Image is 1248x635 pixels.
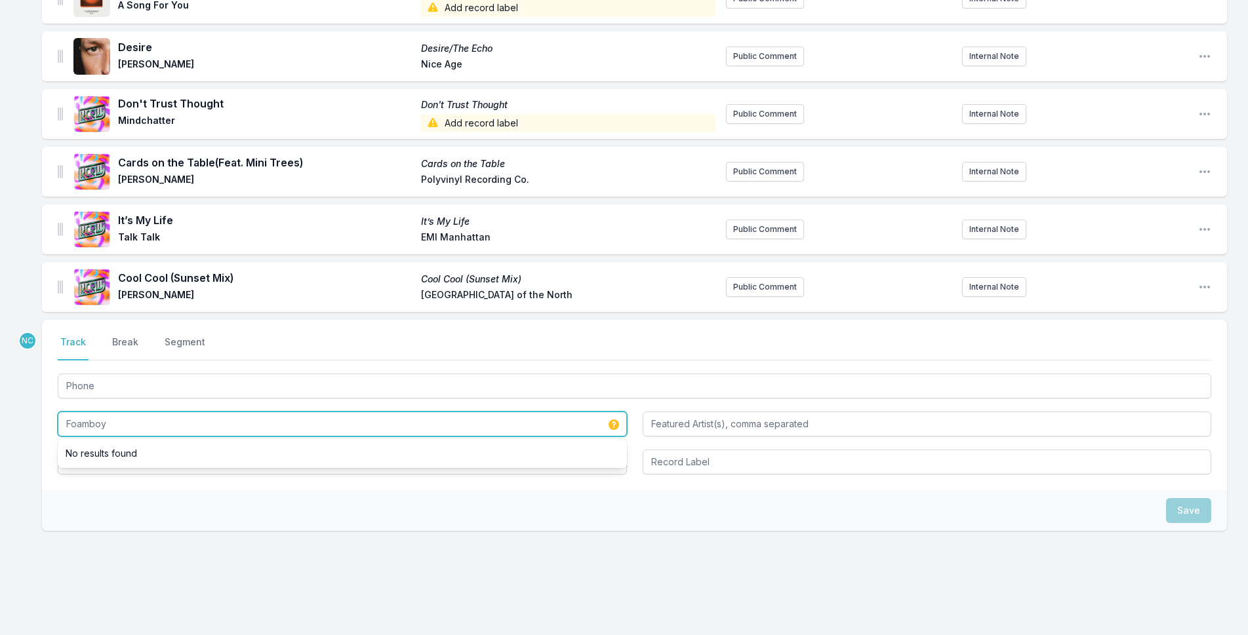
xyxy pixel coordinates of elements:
img: Cool Cool (Sunset Mix) [73,269,110,305]
button: Open playlist item options [1198,165,1211,178]
img: Drag Handle [58,107,63,121]
span: Add record label [421,114,716,132]
span: Cool Cool (Sunset Mix) [421,273,716,286]
span: Nice Age [421,58,716,73]
li: No results found [58,442,627,465]
img: Don't Trust Thought [73,96,110,132]
button: Internal Note [962,220,1026,239]
span: It’s My Life [421,215,716,228]
button: Public Comment [726,277,804,297]
button: Save [1166,498,1211,523]
img: Drag Handle [58,280,63,294]
img: Cards on the Table [73,153,110,190]
button: Public Comment [726,47,804,66]
button: Public Comment [726,220,804,239]
button: Public Comment [726,162,804,182]
img: Drag Handle [58,165,63,178]
input: Artist [58,412,627,436]
button: Open playlist item options [1198,280,1211,294]
img: It’s My Life [73,211,110,248]
span: [PERSON_NAME] [118,58,413,73]
img: Drag Handle [58,223,63,236]
button: Open playlist item options [1198,107,1211,121]
span: Mindchatter [118,114,413,132]
span: It’s My Life [118,212,413,228]
span: Cards on the Table (Feat. Mini Trees) [118,155,413,170]
span: EMI Manhattan [421,231,716,246]
button: Internal Note [962,162,1026,182]
span: [GEOGRAPHIC_DATA] of the North [421,288,716,304]
input: Featured Artist(s), comma separated [643,412,1212,436]
button: Open playlist item options [1198,50,1211,63]
span: Polyvinyl Recording Co. [421,173,716,189]
span: Desire [118,39,413,55]
span: Don't Trust Thought [118,96,413,111]
p: Novena Carmel [18,332,37,350]
input: Record Label [643,450,1212,474]
button: Internal Note [962,277,1026,297]
span: Cards on the Table [421,157,716,170]
span: [PERSON_NAME] [118,173,413,189]
img: Drag Handle [58,50,63,63]
button: Segment [162,336,208,360]
span: Desire/The Echo [421,42,716,55]
button: Open playlist item options [1198,223,1211,236]
button: Public Comment [726,104,804,124]
button: Internal Note [962,47,1026,66]
button: Internal Note [962,104,1026,124]
img: Desire/The Echo [73,38,110,75]
input: Track Title [58,374,1211,398]
button: Track [58,336,89,360]
span: Cool Cool (Sunset Mix) [118,270,413,286]
button: Break [110,336,141,360]
span: [PERSON_NAME] [118,288,413,304]
span: Talk Talk [118,231,413,246]
span: Don't Trust Thought [421,98,716,111]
